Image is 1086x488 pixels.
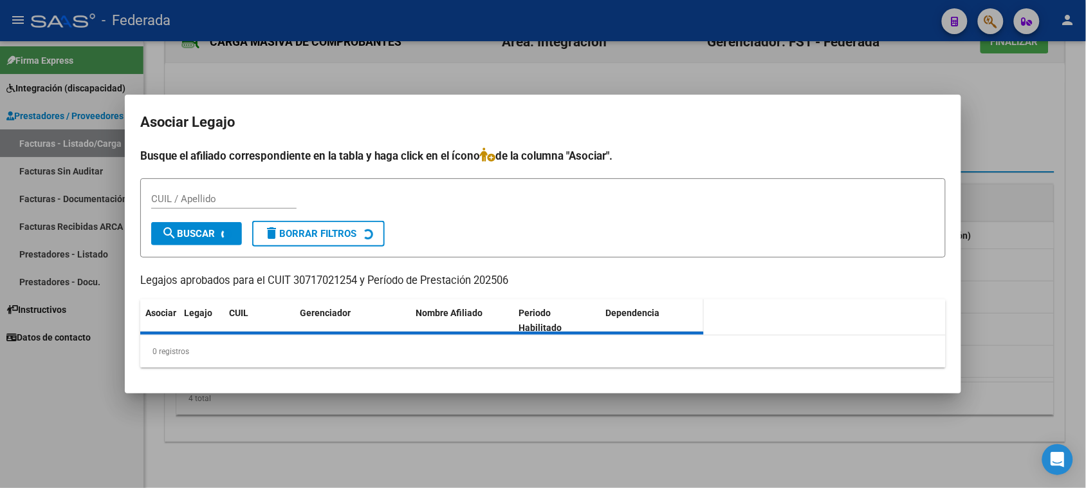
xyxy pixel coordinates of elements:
[601,299,704,342] datatable-header-cell: Dependencia
[416,308,483,318] span: Nombre Afiliado
[140,273,946,289] p: Legajos aprobados para el CUIT 30717021254 y Período de Prestación 202506
[300,308,351,318] span: Gerenciador
[140,299,179,342] datatable-header-cell: Asociar
[252,221,385,247] button: Borrar Filtros
[184,308,212,318] span: Legajo
[410,299,514,342] datatable-header-cell: Nombre Afiliado
[145,308,176,318] span: Asociar
[151,222,242,245] button: Buscar
[264,225,279,241] mat-icon: delete
[514,299,601,342] datatable-header-cell: Periodo Habilitado
[229,308,248,318] span: CUIL
[161,228,215,239] span: Buscar
[140,110,946,135] h2: Asociar Legajo
[264,228,356,239] span: Borrar Filtros
[179,299,224,342] datatable-header-cell: Legajo
[606,308,660,318] span: Dependencia
[140,335,946,368] div: 0 registros
[161,225,177,241] mat-icon: search
[1042,444,1073,475] div: Open Intercom Messenger
[140,147,946,164] h4: Busque el afiliado correspondiente en la tabla y haga click en el ícono de la columna "Asociar".
[295,299,410,342] datatable-header-cell: Gerenciador
[224,299,295,342] datatable-header-cell: CUIL
[519,308,562,333] span: Periodo Habilitado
